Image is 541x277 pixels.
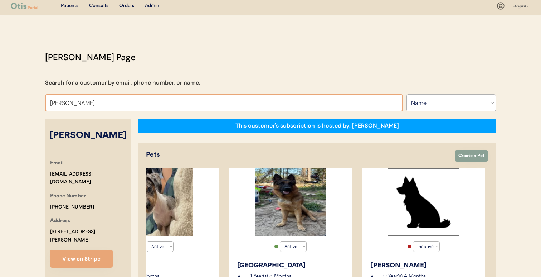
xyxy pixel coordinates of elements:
[119,3,134,10] div: Orders
[45,51,136,64] div: [PERSON_NAME] Page
[237,261,345,271] div: [GEOGRAPHIC_DATA]
[122,168,193,236] img: IMG_3882.jpeg
[145,3,159,8] u: Admin
[255,168,326,236] img: IMG_9326.jpeg
[104,261,211,271] div: Oscar
[455,150,488,162] button: Create a Pet
[50,217,70,226] div: Address
[50,159,64,168] div: Email
[235,122,399,130] div: This customer's subscription is hosted by: [PERSON_NAME]
[388,168,459,236] img: Rectangle%2029.svg
[50,170,131,187] div: [EMAIL_ADDRESS][DOMAIN_NAME]
[45,94,403,111] input: Search by name
[50,250,113,268] button: View on Stripe
[45,78,200,87] div: Search for a customer by email, phone number, or name.
[512,3,530,10] div: Logout
[45,129,131,143] div: [PERSON_NAME]
[50,228,131,244] div: [STREET_ADDRESS][PERSON_NAME]
[146,150,448,160] div: Pets
[370,261,478,271] div: [PERSON_NAME]
[89,3,108,10] div: Consults
[50,203,94,211] div: [PHONE_NUMBER]
[50,192,86,201] div: Phone Number
[61,3,78,10] div: Patients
